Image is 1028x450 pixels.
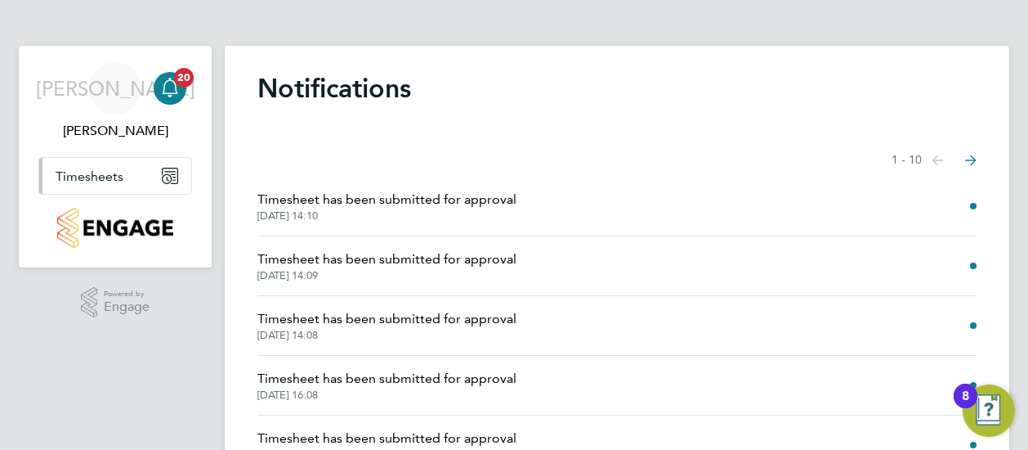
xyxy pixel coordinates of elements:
[257,269,516,282] span: [DATE] 14:09
[962,396,969,417] div: 8
[104,287,150,301] span: Powered by
[257,190,516,223] a: Timesheet has been submitted for approval[DATE] 14:10
[36,78,195,99] span: [PERSON_NAME]
[892,152,922,169] span: 1 - 10
[104,300,150,314] span: Engage
[257,72,977,105] h1: Notifications
[154,62,186,115] a: 20
[257,309,516,342] a: Timesheet has been submitted for approval[DATE] 14:08
[257,329,516,342] span: [DATE] 14:08
[38,121,192,141] span: John Adamson
[257,250,516,269] span: Timesheet has been submitted for approval
[257,429,516,448] span: Timesheet has been submitted for approval
[257,309,516,329] span: Timesheet has been submitted for approval
[257,250,516,282] a: Timesheet has been submitted for approval[DATE] 14:09
[57,208,172,248] img: countryside-properties-logo-retina.png
[56,169,123,184] span: Timesheets
[257,369,516,389] span: Timesheet has been submitted for approval
[963,385,1015,437] button: Open Resource Center, 8 new notifications
[257,369,516,402] a: Timesheet has been submitted for approval[DATE] 16:08
[81,287,150,318] a: Powered byEngage
[38,62,192,141] a: [PERSON_NAME][PERSON_NAME]
[257,190,516,209] span: Timesheet has been submitted for approval
[892,144,977,177] nav: Select page of notifications list
[174,68,194,88] span: 20
[38,208,192,248] a: Go to home page
[39,158,191,194] button: Timesheets
[257,209,516,223] span: [DATE] 14:10
[19,46,212,268] nav: Main navigation
[257,389,516,402] span: [DATE] 16:08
